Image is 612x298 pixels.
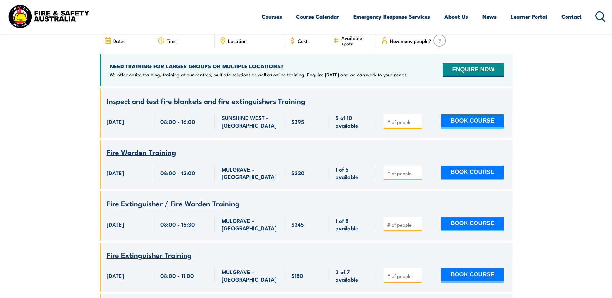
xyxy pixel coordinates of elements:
[291,272,303,279] span: $180
[107,198,239,209] span: Fire Extinguisher / Fire Warden Training
[107,118,124,125] span: [DATE]
[222,165,277,181] span: MULGRAVE - [GEOGRAPHIC_DATA]
[160,221,195,228] span: 08:00 - 15:30
[441,217,504,231] button: BOOK COURSE
[262,8,282,25] a: Courses
[390,38,431,44] span: How many people?
[511,8,547,25] a: Learner Portal
[222,114,277,129] span: SUNSHINE WEST - [GEOGRAPHIC_DATA]
[441,166,504,180] button: BOOK COURSE
[110,71,408,78] p: We offer onsite training, training at our centres, multisite solutions as well as online training...
[107,146,176,157] span: Fire Warden Training
[291,118,304,125] span: $395
[107,272,124,279] span: [DATE]
[387,119,419,125] input: # of people
[107,251,192,259] a: Fire Extinguisher Training
[222,217,277,232] span: MULGRAVE - [GEOGRAPHIC_DATA]
[107,249,192,260] span: Fire Extinguisher Training
[107,221,124,228] span: [DATE]
[296,8,339,25] a: Course Calendar
[291,169,305,176] span: $220
[444,8,468,25] a: About Us
[160,169,195,176] span: 08:00 - 12:00
[561,8,582,25] a: Contact
[387,222,419,228] input: # of people
[387,170,419,176] input: # of people
[110,63,408,70] h4: NEED TRAINING FOR LARGER GROUPS OR MULTIPLE LOCATIONS?
[441,114,504,129] button: BOOK COURSE
[113,38,125,44] span: Dates
[160,118,195,125] span: 08:00 - 16:00
[107,148,176,156] a: Fire Warden Training
[167,38,177,44] span: Time
[291,221,304,228] span: $345
[482,8,497,25] a: News
[298,38,307,44] span: Cost
[107,97,305,105] a: Inspect and test fire blankets and fire extinguishers Training
[107,200,239,208] a: Fire Extinguisher / Fire Warden Training
[107,95,305,106] span: Inspect and test fire blankets and fire extinguishers Training
[353,8,430,25] a: Emergency Response Services
[336,217,369,232] span: 1 of 8 available
[443,63,504,77] button: ENQUIRE NOW
[441,268,504,283] button: BOOK COURSE
[336,165,369,181] span: 1 of 5 available
[341,35,372,46] span: Available spots
[160,272,194,279] span: 08:00 - 11:00
[336,268,369,283] span: 3 of 7 available
[336,114,369,129] span: 5 of 10 available
[228,38,246,44] span: Location
[222,268,277,283] span: MULGRAVE - [GEOGRAPHIC_DATA]
[387,273,419,279] input: # of people
[107,169,124,176] span: [DATE]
